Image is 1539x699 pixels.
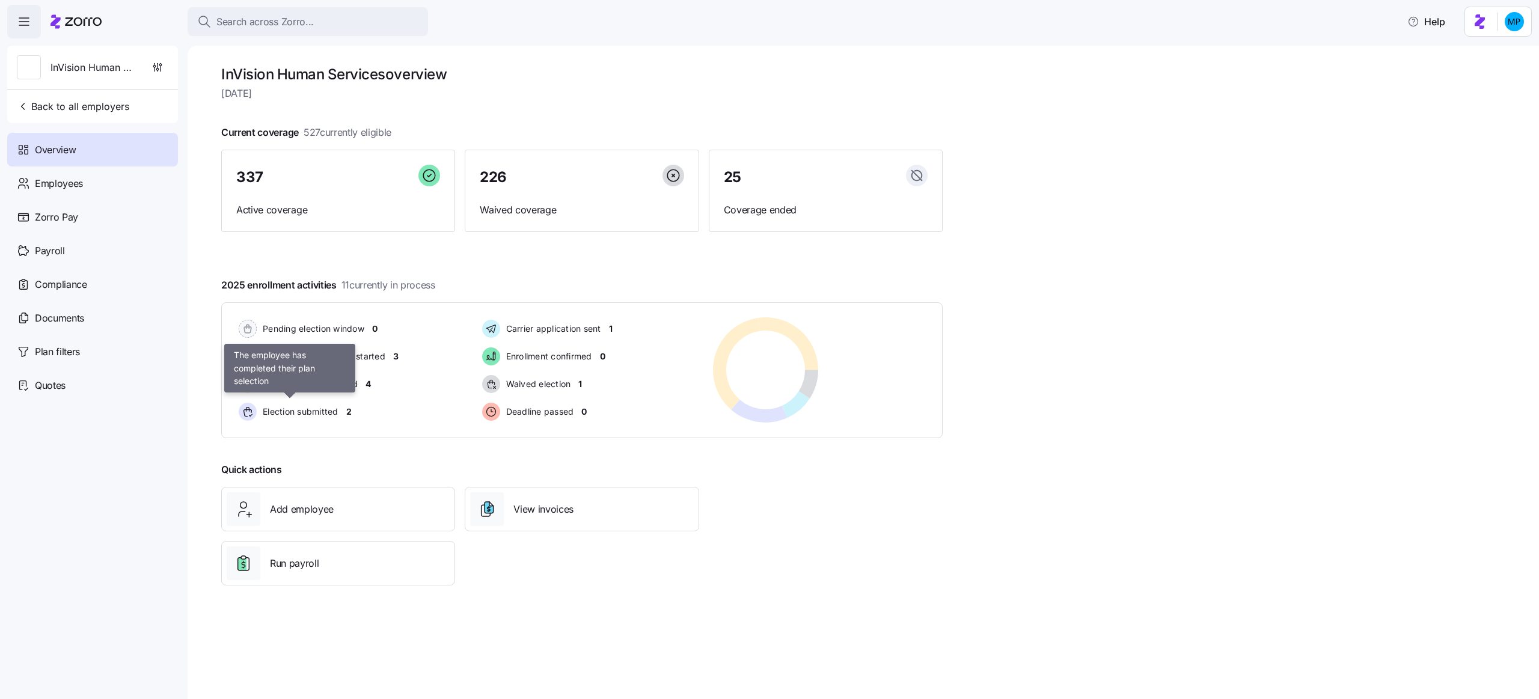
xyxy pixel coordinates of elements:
[480,203,684,218] span: Waived coverage
[1398,10,1455,34] button: Help
[17,99,129,114] span: Back to all employers
[259,323,364,335] span: Pending election window
[35,243,65,258] span: Payroll
[609,323,613,335] span: 1
[236,203,440,218] span: Active coverage
[393,350,399,362] span: 3
[341,278,435,293] span: 11 currently in process
[7,166,178,200] a: Employees
[1407,14,1445,29] span: Help
[35,311,84,326] span: Documents
[581,406,587,418] span: 0
[503,378,571,390] span: Waived election
[221,65,943,84] h1: InVision Human Services overview
[513,502,574,517] span: View invoices
[221,125,391,140] span: Current coverage
[480,170,507,185] span: 226
[35,344,80,359] span: Plan filters
[1505,12,1524,31] img: b954e4dfce0f5620b9225907d0f7229f
[7,301,178,335] a: Documents
[35,210,78,225] span: Zorro Pay
[503,350,592,362] span: Enrollment confirmed
[503,406,574,418] span: Deadline passed
[7,267,178,301] a: Compliance
[221,462,282,477] span: Quick actions
[221,86,943,101] span: [DATE]
[366,378,371,390] span: 4
[600,350,605,362] span: 0
[259,378,358,390] span: Election active: Started
[216,14,314,29] span: Search across Zorro...
[35,277,87,292] span: Compliance
[188,7,428,36] button: Search across Zorro...
[724,170,741,185] span: 25
[304,125,391,140] span: 527 currently eligible
[270,556,319,571] span: Run payroll
[7,234,178,267] a: Payroll
[259,406,338,418] span: Election submitted
[50,60,137,75] span: InVision Human Services
[270,502,334,517] span: Add employee
[7,335,178,368] a: Plan filters
[236,170,263,185] span: 337
[35,142,76,157] span: Overview
[35,176,83,191] span: Employees
[372,323,378,335] span: 0
[346,406,352,418] span: 2
[7,133,178,166] a: Overview
[35,378,66,393] span: Quotes
[221,278,435,293] span: 2025 enrollment activities
[7,368,178,402] a: Quotes
[578,378,582,390] span: 1
[724,203,928,218] span: Coverage ended
[12,94,134,118] button: Back to all employers
[7,200,178,234] a: Zorro Pay
[259,350,385,362] span: Election active: Hasn't started
[503,323,601,335] span: Carrier application sent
